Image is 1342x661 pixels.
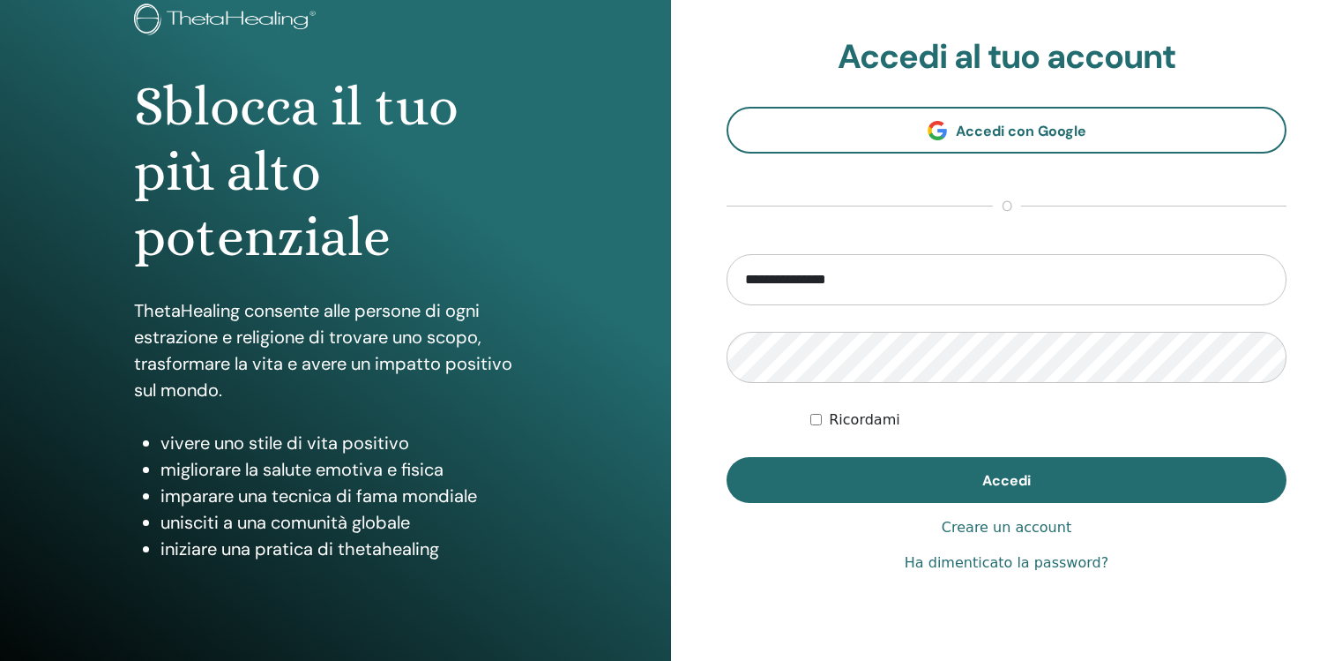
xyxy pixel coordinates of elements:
[160,536,537,562] li: iniziare una pratica di thetahealing
[160,509,537,536] li: unisciti a una comunità globale
[993,196,1021,217] span: o
[810,409,1286,431] div: Keep me authenticated indefinitely or until I manually logout
[160,456,537,483] li: migliorare la salute emotiva e fisica
[727,457,1286,503] button: Accedi
[905,552,1108,574] a: Ha dimenticato la password?
[956,122,1086,140] span: Accedi con Google
[134,297,537,403] p: ThetaHealing consente alle persone di ogni estrazione e religione di trovare uno scopo, trasforma...
[160,483,537,509] li: imparare una tecnica di fama mondiale
[982,471,1031,490] span: Accedi
[829,409,899,431] label: Ricordami
[134,74,537,271] h1: Sblocca il tuo più alto potenziale
[942,517,1071,538] a: Creare un account
[160,430,537,456] li: vivere uno stile di vita positivo
[727,37,1286,78] h2: Accedi al tuo account
[727,107,1286,154] a: Accedi con Google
